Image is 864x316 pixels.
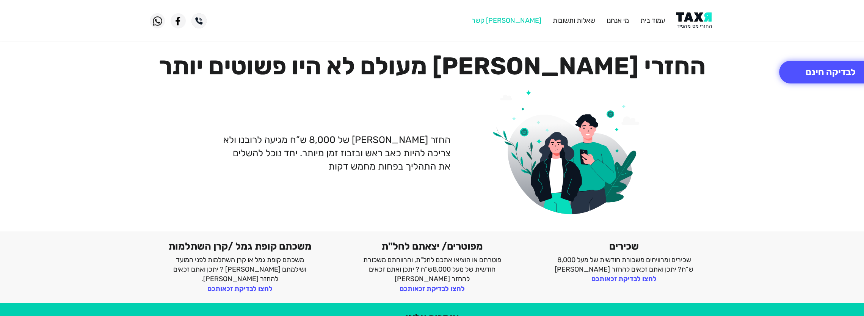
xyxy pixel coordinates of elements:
img: Image [491,84,643,237]
a: לחצו לבדיקת זכאותכם [207,285,273,293]
img: Facebook [171,13,186,28]
a: לחצו לבדיקת זכאותכם [591,275,657,283]
a: לחצו לבדיקת זכאותכם [399,285,464,293]
p: החזר [PERSON_NAME] של 8,000 ש”ח מגיעה לרובנו ולא צריכה להיות כאב ראש ובזבוז זמן מיותר. יחד נוכל ל... [222,133,450,173]
h2: מפוטרים/ יצאתם לחל"ת [342,241,522,252]
p: פוטרתם או הוציאו אתכם לחל"ת, והרווחתם משכורת חודשית של מעל 8,000ש”ח ? יתכן ואתם זכאים להחזר [PERS... [359,255,505,284]
h2: שכירים [534,241,715,252]
img: WhatsApp [150,13,165,28]
img: Phone [191,13,207,28]
a: עמוד בית [640,16,665,25]
a: שאלות ותשובות [552,16,595,25]
p: שכירים ומרוויחים משכורת חודשית של מעל 8,000 ש”ח? יתכן ואתם זכאים להחזר [PERSON_NAME] [551,255,697,274]
h2: משכתם קופת גמל /קרן השתלמות [150,241,331,252]
img: Logo [676,12,714,29]
h1: החזרי [PERSON_NAME] מעולם לא היו פשוטים יותר [150,52,715,81]
p: משכתם קופת גמל או קרן השתלמות לפני המועד ושילמתם [PERSON_NAME] ? יתכן ואתם זכאים להחזר [PERSON_NA... [167,255,313,284]
a: מי אנחנו [606,16,629,25]
a: [PERSON_NAME] קשר [471,16,541,25]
